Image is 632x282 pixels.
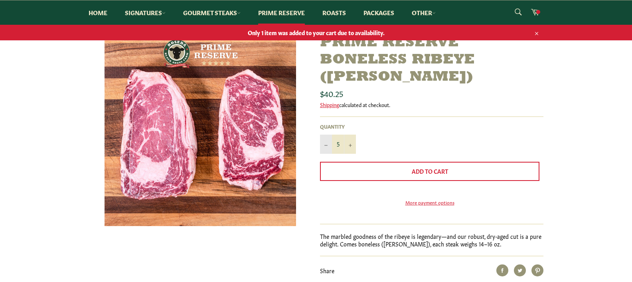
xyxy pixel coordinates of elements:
[81,0,115,25] a: Home
[355,0,402,25] a: Packages
[320,135,332,154] button: Reduce item quantity by one
[320,34,543,86] h1: Prime Reserve Boneless Ribeye ([PERSON_NAME])
[344,135,356,154] button: Increase item quantity by one
[320,123,356,130] label: Quantity
[250,0,313,25] a: Prime Reserve
[320,101,543,108] div: calculated at checkout.
[412,167,448,175] span: Add to Cart
[320,232,543,248] p: The marbled goodness of the ribeye is legendary—and our robust, dry-aged cut is a pure delight. C...
[320,199,539,206] a: More payment options
[320,101,339,108] a: Shipping
[117,0,174,25] a: Signatures
[81,29,551,36] span: Only 1 item was added to your cart due to availability.
[404,0,444,25] a: Other
[175,0,249,25] a: Gourmet Steaks
[320,266,334,274] span: Share
[105,34,296,226] img: Prime Reserve Boneless Ribeye (Delmonico)
[320,87,343,99] span: $40.25
[314,0,354,25] a: Roasts
[320,162,539,181] button: Add to Cart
